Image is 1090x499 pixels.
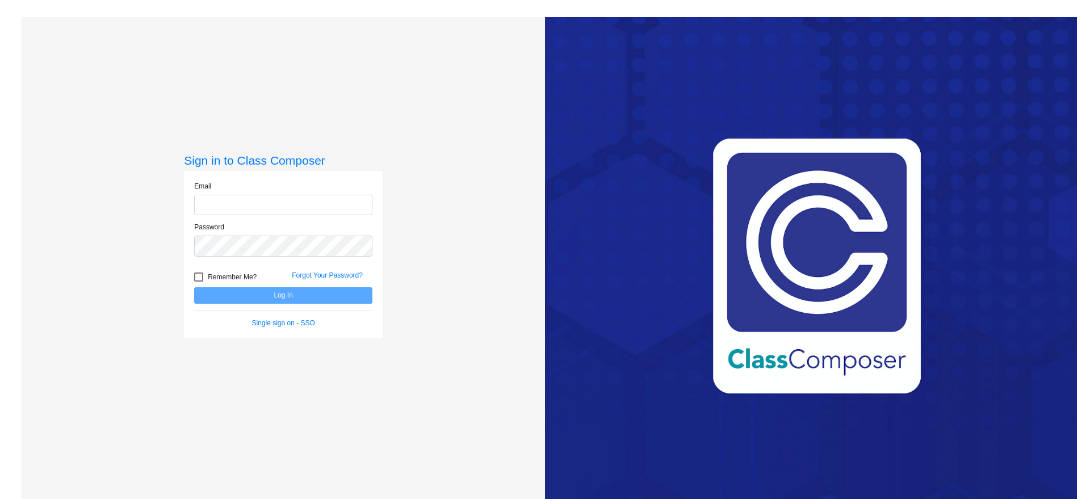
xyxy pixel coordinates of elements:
[184,153,383,167] h3: Sign in to Class Composer
[194,287,372,304] button: Log In
[252,319,315,327] a: Single sign on - SSO
[194,222,224,232] label: Password
[194,181,211,191] label: Email
[208,270,257,284] span: Remember Me?
[292,271,363,279] a: Forgot Your Password?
